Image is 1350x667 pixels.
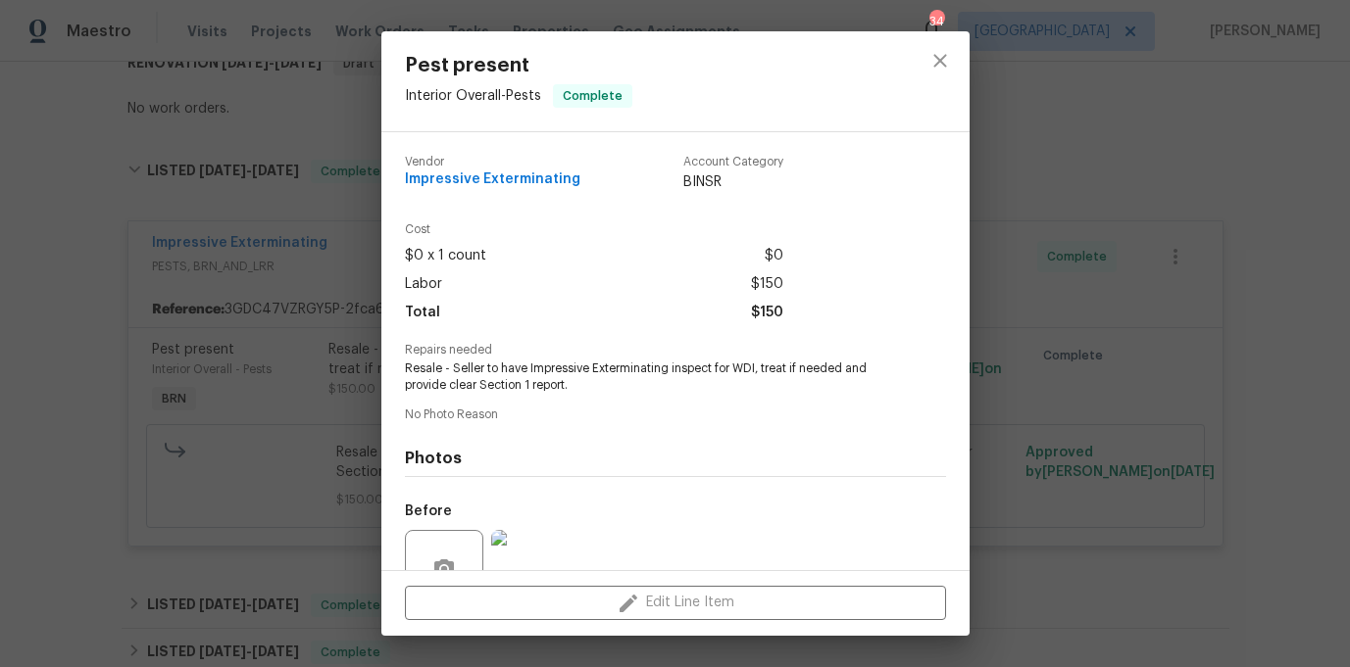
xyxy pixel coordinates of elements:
[751,270,783,299] span: $150
[405,299,440,327] span: Total
[405,504,452,518] h5: Before
[405,449,946,468] h4: Photos
[405,172,580,187] span: Impressive Exterminating
[683,172,783,192] span: BINSR
[683,156,783,168] span: Account Category
[751,299,783,327] span: $150
[929,12,943,31] div: 34
[765,242,783,270] span: $0
[405,156,580,168] span: Vendor
[405,55,632,76] span: Pest present
[917,37,964,84] button: close
[405,242,486,270] span: $0 x 1 count
[405,270,442,299] span: Labor
[405,408,946,421] span: No Photo Reason
[405,89,541,103] span: Interior Overall - Pests
[405,223,783,236] span: Cost
[405,360,892,394] span: Resale - Seller to have Impressive Exterminating inspect for WDI, treat if needed and provide cle...
[555,86,630,106] span: Complete
[405,344,946,357] span: Repairs needed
